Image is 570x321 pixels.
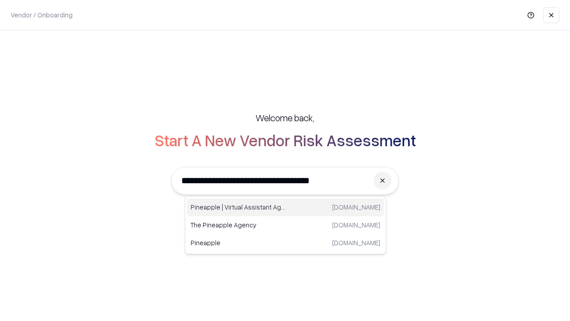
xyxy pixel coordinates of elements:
[191,220,285,230] p: The Pineapple Agency
[155,131,416,149] h2: Start A New Vendor Risk Assessment
[332,202,380,212] p: [DOMAIN_NAME]
[191,202,285,212] p: Pineapple | Virtual Assistant Agency
[256,111,314,124] h5: Welcome back,
[191,238,285,247] p: Pineapple
[332,238,380,247] p: [DOMAIN_NAME]
[332,220,380,230] p: [DOMAIN_NAME]
[11,10,73,20] p: Vendor / Onboarding
[185,196,386,254] div: Suggestions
